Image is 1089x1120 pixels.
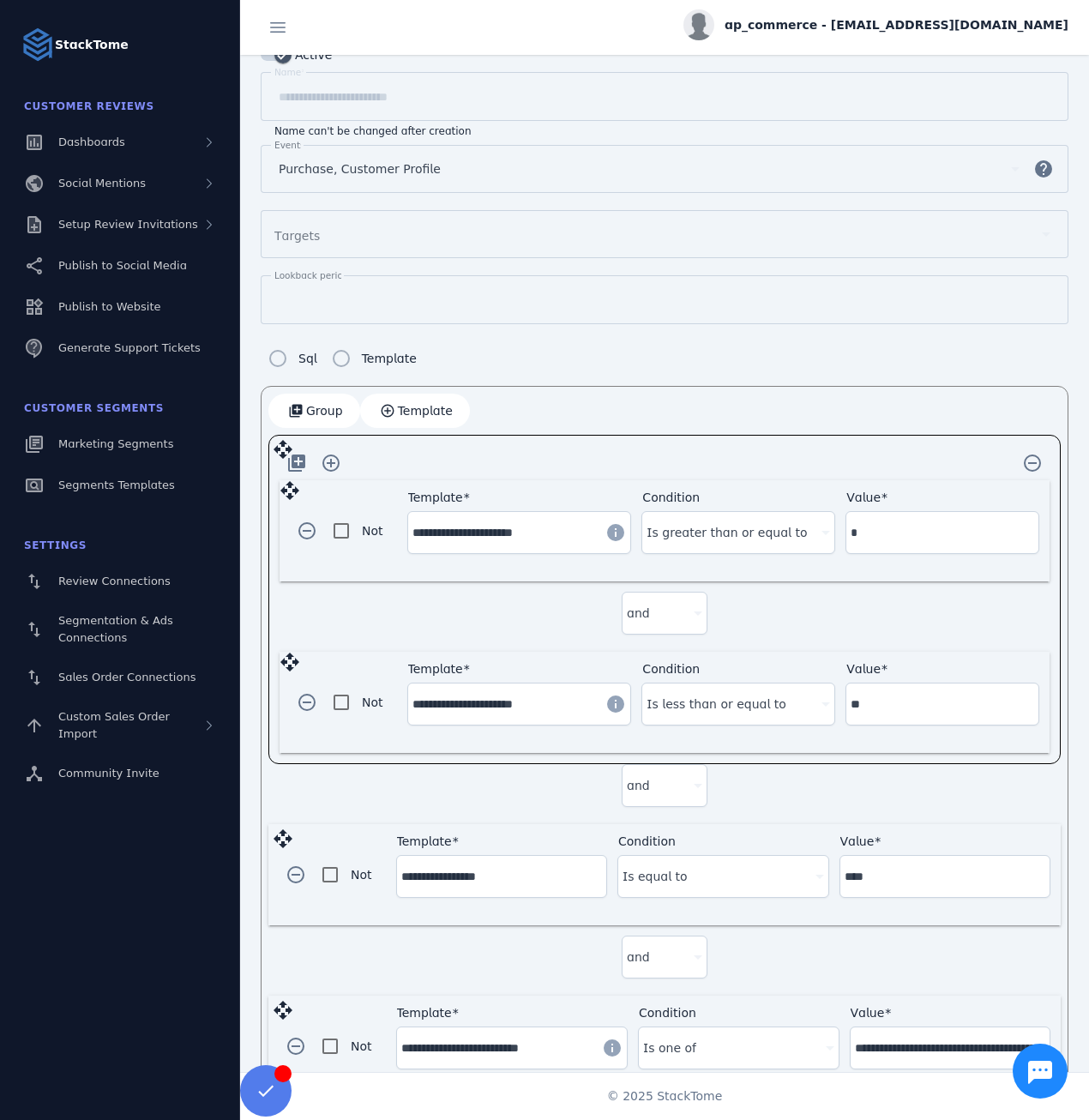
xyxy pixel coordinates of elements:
[261,145,1068,210] mat-form-field: Segment events
[642,662,700,676] mat-label: Condition
[683,9,714,40] img: profile.jpg
[58,479,175,491] span: Segments Templates
[627,947,650,967] span: and
[10,659,230,696] a: Sales Order Connections
[58,300,160,313] span: Publish to Website
[10,563,230,600] a: Review Connections
[605,694,626,714] mat-icon: info
[58,767,159,780] span: Community Invite
[623,866,688,887] span: Is equal to
[642,491,700,504] mat-label: Condition
[21,27,55,62] img: Logo image
[408,491,463,504] mat-label: Template
[360,394,470,428] button: Template
[24,402,164,414] span: Customer Segments
[639,1006,696,1020] mat-label: Condition
[58,575,171,587] span: Review Connections
[10,604,230,655] a: Segmentation & Ads Connections
[10,288,230,326] a: Publish to Website
[306,405,343,417] span: Group
[274,140,305,150] mat-label: Events
[602,1038,623,1058] mat-icon: info
[274,270,349,280] mat-label: Lookback period
[274,121,472,138] mat-hint: Name can't be changed after creation
[647,694,786,714] span: Is less than or equal to
[605,522,626,543] mat-icon: info
[58,671,196,683] span: Sales Order Connections
[840,834,875,848] mat-label: Value
[397,1006,452,1020] mat-label: Template
[647,522,807,543] span: Is greater than or equal to
[58,177,146,190] span: Social Mentions
[683,9,1068,40] button: ap_commerce - [EMAIL_ADDRESS][DOMAIN_NAME]
[851,1006,885,1020] mat-label: Value
[58,135,125,148] span: Dashboards
[607,1087,723,1105] span: © 2025 StackTome
[261,210,1068,275] mat-form-field: Segment targets
[274,67,301,77] mat-label: Name
[58,218,198,231] span: Setup Review Invitations
[627,603,650,623] span: and
[401,1038,592,1058] input: Template
[58,437,173,450] span: Marketing Segments
[358,348,417,369] label: Template
[398,405,453,417] span: Template
[58,341,201,354] span: Generate Support Tickets
[627,775,650,796] span: and
[292,45,332,65] label: Active
[846,491,881,504] mat-label: Value
[618,834,676,848] mat-label: Condition
[643,1038,696,1058] span: Is one of
[24,539,87,551] span: Settings
[10,425,230,463] a: Marketing Segments
[401,866,602,887] input: Template
[1023,159,1064,179] mat-icon: help
[412,522,596,543] input: Template
[58,710,170,740] span: Custom Sales Order Import
[347,864,372,885] label: Not
[279,159,441,179] span: Purchase, Customer Profile
[261,72,1068,138] mat-form-field: Segment name
[274,229,320,243] mat-label: Targets
[846,662,881,676] mat-label: Value
[358,692,383,713] label: Not
[725,16,1068,34] span: ap_commerce - [EMAIL_ADDRESS][DOMAIN_NAME]
[397,834,452,848] mat-label: Template
[55,36,129,54] strong: StackTome
[261,341,417,376] mat-radio-group: Segment config type
[10,467,230,504] a: Segments Templates
[408,662,463,676] mat-label: Template
[412,694,596,714] input: Template
[58,259,187,272] span: Publish to Social Media
[58,614,173,644] span: Segmentation & Ads Connections
[10,329,230,367] a: Generate Support Tickets
[24,100,154,112] span: Customer Reviews
[347,1036,372,1057] label: Not
[268,394,360,428] button: Group
[358,521,383,541] label: Not
[10,247,230,285] a: Publish to Social Media
[10,755,230,792] a: Community Invite
[295,348,317,369] label: Sql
